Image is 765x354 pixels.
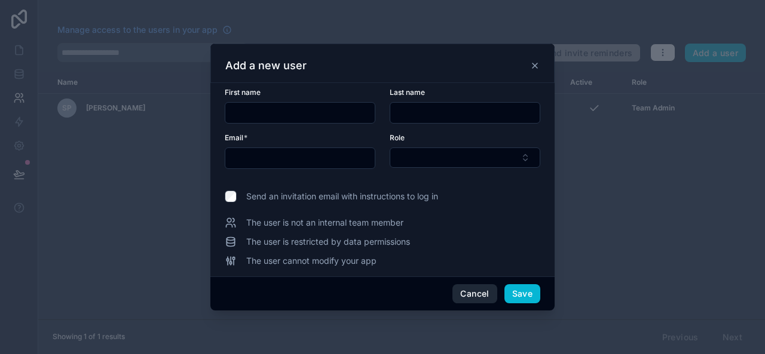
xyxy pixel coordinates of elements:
button: Cancel [452,284,497,303]
span: Role [390,133,405,142]
span: Email [225,133,243,142]
input: Send an invitation email with instructions to log in [225,190,237,202]
button: Select Button [390,147,540,168]
span: The user is restricted by data permissions [246,236,410,248]
h3: Add a new user [225,59,307,73]
span: Send an invitation email with instructions to log in [246,190,438,202]
span: The user is not an internal team member [246,217,403,229]
span: First name [225,88,261,97]
button: Save [504,284,540,303]
span: Last name [390,88,425,97]
span: The user cannot modify your app [246,255,377,267]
